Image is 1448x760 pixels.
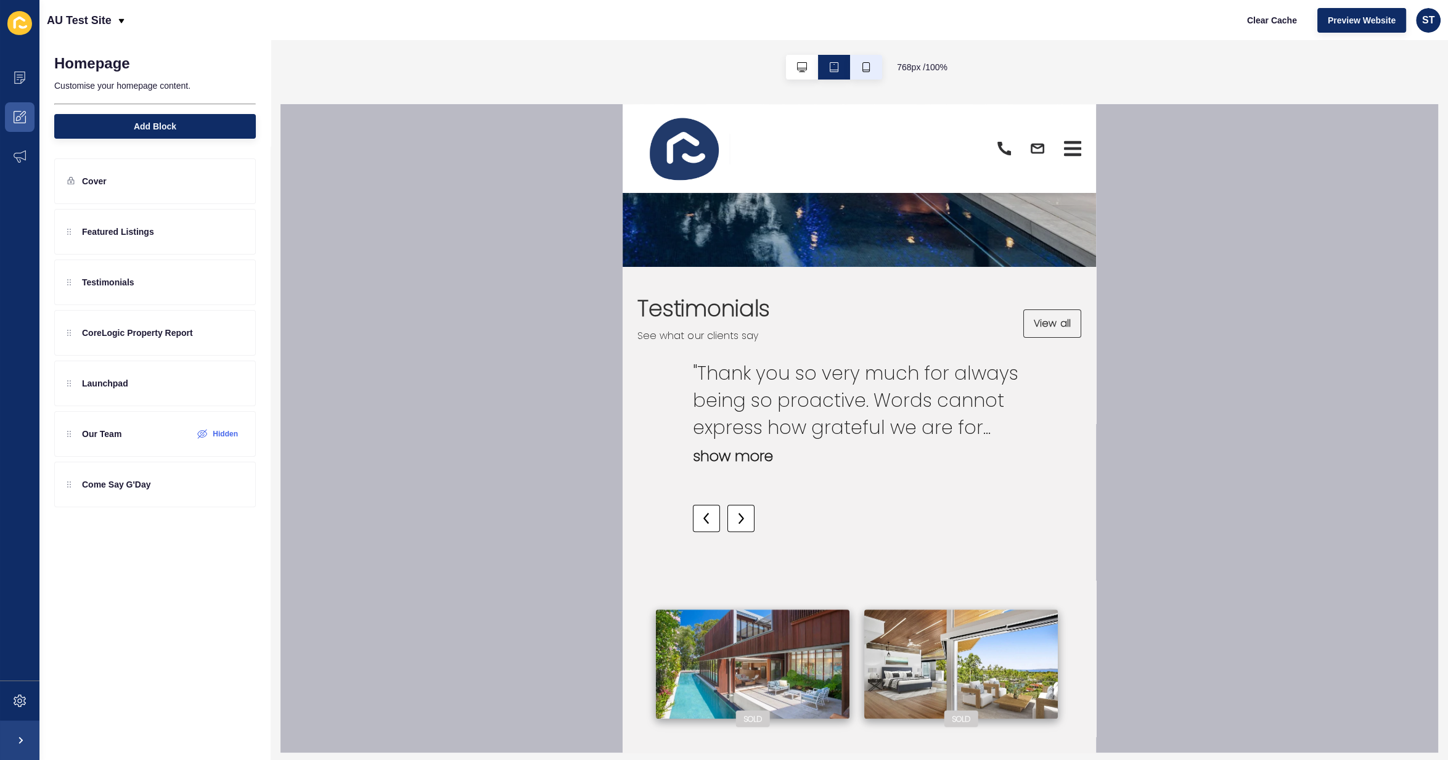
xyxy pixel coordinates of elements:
div: Sold [113,606,147,623]
p: "Thank you so very much for always being so proactive. Words cannot express how grateful we are f... [70,256,438,366]
h2: Testimonials [15,192,147,217]
div: Sold [322,606,356,623]
p: Cover [82,175,107,187]
button: Add Block [54,114,256,139]
span: Add Block [134,120,176,133]
p: CoreLogic Property Report [82,327,193,339]
img: logo [15,3,107,86]
img: Listing image [242,505,435,615]
img: testimonials left arrow [76,409,91,420]
p: Featured Listings [82,226,154,238]
a: View all [401,205,459,234]
span: ST [1422,14,1434,27]
p: Our Team [82,428,121,440]
span: Clear Cache [1247,14,1297,27]
p: Come Say G'Day [82,478,151,491]
h1: Homepage [54,55,130,72]
p: Launchpad [82,377,128,390]
button: Clear Cache [1237,8,1307,33]
p: Testimonials [82,276,134,288]
img: Listing image [33,505,227,615]
p: See what our clients say [15,224,147,239]
img: testimonials right arrow [111,409,126,420]
button: Preview Website [1317,8,1406,33]
button: show more [70,338,150,366]
p: Customise your homepage content. [54,72,256,99]
p: AU Test Site [47,5,112,36]
label: Hidden [213,429,238,439]
span: Preview Website [1328,14,1396,27]
span: 768 px / 100 % [897,61,947,73]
